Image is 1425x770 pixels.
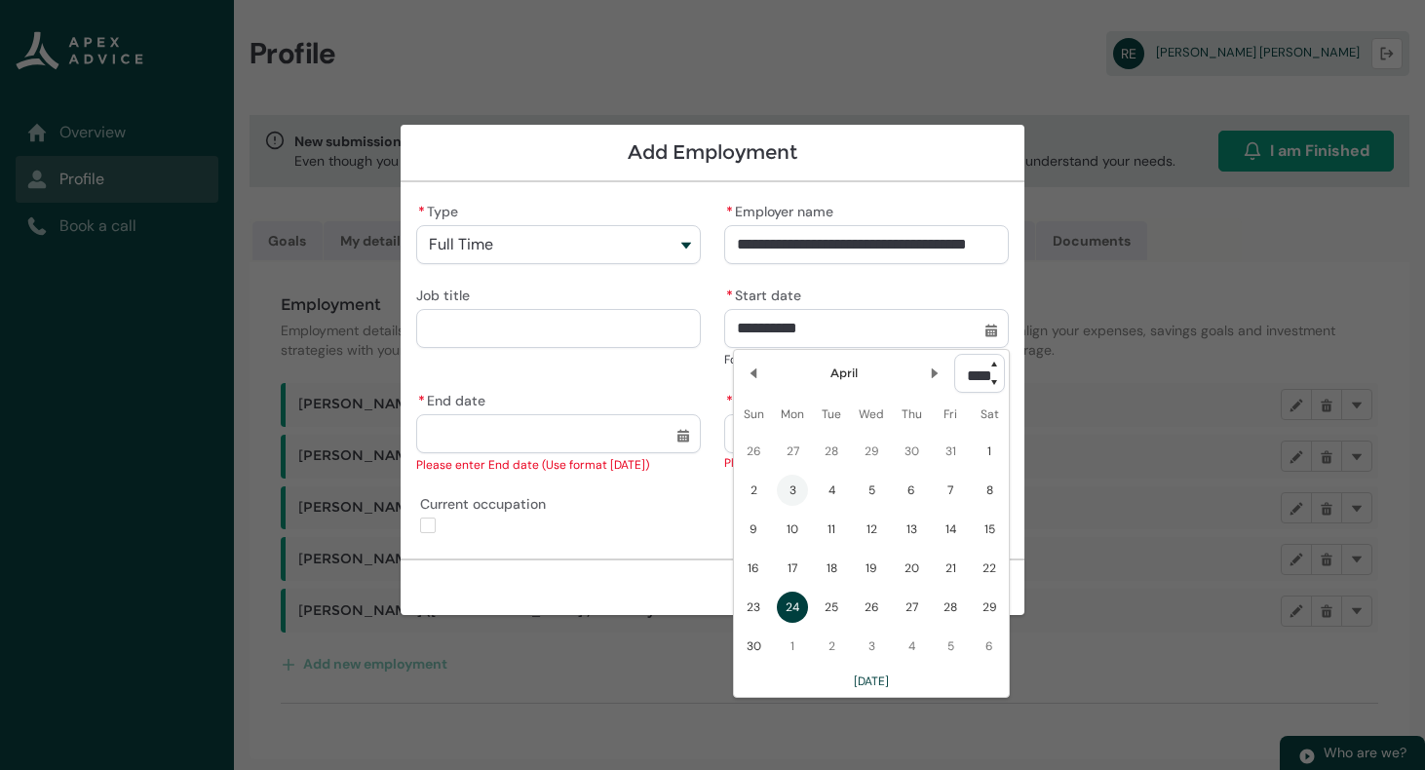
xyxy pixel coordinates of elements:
[931,549,970,588] td: 2023-04-21
[974,514,1005,545] span: 15
[892,510,931,549] td: 2023-04-13
[944,406,957,422] abbr: Friday
[970,432,1009,471] td: 2023-04-01
[896,514,927,545] span: 13
[981,406,999,422] abbr: Saturday
[773,549,812,588] td: 2023-04-17
[726,203,733,220] abbr: required
[734,471,773,510] td: 2023-04-02
[777,553,808,584] span: 17
[726,287,733,304] abbr: required
[812,432,851,471] td: 2023-03-28
[935,514,966,545] span: 14
[822,406,841,422] abbr: Tuesday
[726,392,733,409] abbr: required
[416,282,478,305] label: Job title
[734,549,773,588] td: 2023-04-16
[733,349,1010,698] div: Date picker: April
[418,392,425,409] abbr: required
[856,514,887,545] span: 12
[738,514,769,545] span: 9
[724,414,1009,453] button: Link to applicant
[970,549,1009,588] td: 2023-04-22
[429,236,493,253] span: Full Time
[781,406,804,422] abbr: Monday
[812,549,851,588] td: 2023-04-18
[970,510,1009,549] td: 2023-04-15
[816,514,847,545] span: 11
[816,475,847,506] span: 4
[896,553,927,584] span: 20
[416,225,701,264] button: Type
[851,510,892,549] td: 2023-04-12
[738,553,769,584] span: 16
[902,406,922,422] abbr: Thursday
[738,475,769,506] span: 2
[773,432,812,471] td: 2023-03-27
[931,471,970,510] td: 2023-04-07
[892,549,931,588] td: 2023-04-20
[812,471,851,510] td: 2023-04-04
[416,455,701,475] div: Please enter End date (Use format [DATE])
[892,432,931,471] td: 2023-03-30
[935,436,966,467] span: 31
[896,475,927,506] span: 6
[816,436,847,467] span: 28
[734,432,773,471] td: 2023-03-26
[724,350,1009,369] div: Format: [DATE]
[816,553,847,584] span: 18
[420,490,554,514] span: Current occupation
[851,432,892,471] td: 2023-03-29
[935,475,966,506] span: 7
[744,406,764,422] abbr: Sunday
[892,471,931,510] td: 2023-04-06
[724,282,809,305] label: Start date
[931,510,970,549] td: 2023-04-14
[974,436,1005,467] span: 1
[416,140,1009,165] h1: Add Employment
[856,436,887,467] span: 29
[777,436,808,467] span: 27
[970,471,1009,510] td: 2023-04-08
[931,432,970,471] td: 2023-03-31
[724,387,852,410] label: Link to applicant
[777,514,808,545] span: 10
[856,475,887,506] span: 5
[734,510,773,549] td: 2023-04-09
[738,358,769,389] button: Previous Month
[851,471,892,510] td: 2023-04-05
[738,436,769,467] span: 26
[896,436,927,467] span: 30
[773,510,812,549] td: 2023-04-10
[812,510,851,549] td: 2023-04-11
[974,475,1005,506] span: 8
[935,553,966,584] span: 21
[724,198,841,221] label: Employer name
[856,553,887,584] span: 19
[773,471,812,510] td: 2023-04-03
[974,553,1005,584] span: 22
[859,406,884,422] abbr: Wednesday
[830,364,858,383] h2: April
[919,358,950,389] button: Next Month
[851,549,892,588] td: 2023-04-19
[418,203,425,220] abbr: required
[416,387,493,410] label: End date
[777,475,808,506] span: 3
[416,198,466,221] label: Type
[724,453,1009,473] div: Please enter Link to applicant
